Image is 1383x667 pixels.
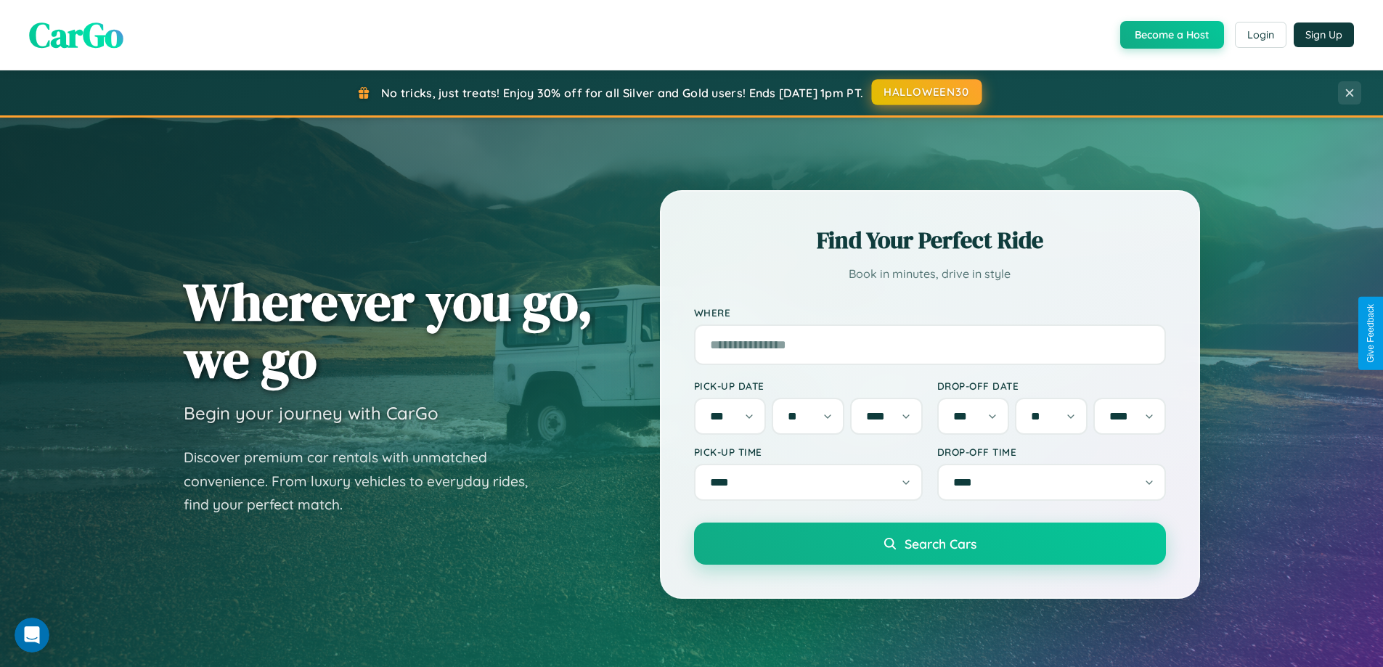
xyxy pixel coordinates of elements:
[694,523,1166,565] button: Search Cars
[694,263,1166,285] p: Book in minutes, drive in style
[184,402,438,424] h3: Begin your journey with CarGo
[694,306,1166,319] label: Where
[694,224,1166,256] h2: Find Your Perfect Ride
[29,11,123,59] span: CarGo
[937,446,1166,458] label: Drop-off Time
[15,618,49,652] iframe: Intercom live chat
[184,446,547,517] p: Discover premium car rentals with unmatched convenience. From luxury vehicles to everyday rides, ...
[184,273,593,388] h1: Wherever you go, we go
[1120,21,1224,49] button: Become a Host
[694,446,923,458] label: Pick-up Time
[905,536,976,552] span: Search Cars
[937,380,1166,392] label: Drop-off Date
[1366,304,1376,363] div: Give Feedback
[1235,22,1286,48] button: Login
[694,380,923,392] label: Pick-up Date
[1294,22,1354,47] button: Sign Up
[381,86,863,100] span: No tricks, just treats! Enjoy 30% off for all Silver and Gold users! Ends [DATE] 1pm PT.
[872,79,982,105] button: HALLOWEEN30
